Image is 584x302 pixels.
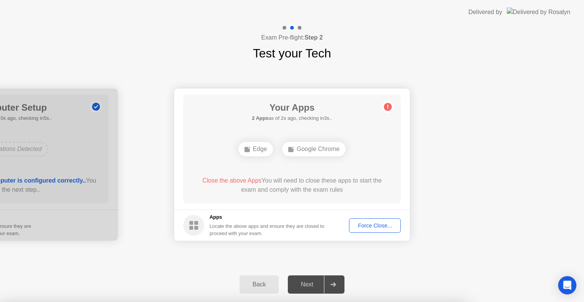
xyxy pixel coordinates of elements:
[352,223,398,229] div: Force Close...
[202,177,262,184] span: Close the above Apps
[209,223,325,237] div: Locate the above apps and ensure they are closed to proceed with your exam.
[558,276,576,294] div: Open Intercom Messenger
[261,33,323,42] h4: Exam Pre-flight:
[194,176,390,194] div: You will need to close these apps to start the exam and comply with the exam rules
[305,34,323,41] b: Step 2
[252,115,268,121] b: 2 Apps
[253,44,331,62] h1: Test your Tech
[507,8,570,16] img: Delivered by Rosalyn
[468,8,502,17] div: Delivered by
[209,213,325,221] h5: Apps
[242,281,276,288] div: Back
[238,142,273,156] div: Edge
[252,101,332,114] h1: Your Apps
[290,281,324,288] div: Next
[252,114,332,122] h5: as of 2s ago, checking in3s..
[282,142,346,156] div: Google Chrome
